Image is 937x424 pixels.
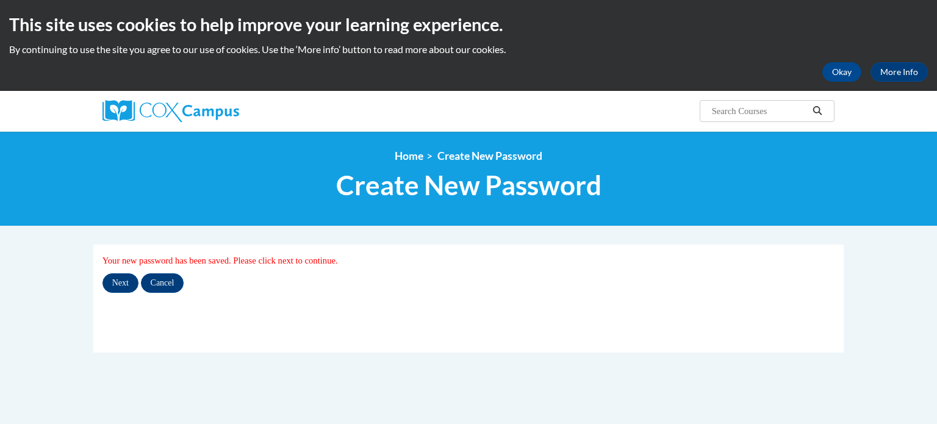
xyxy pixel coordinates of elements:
[102,273,138,293] input: Next
[711,104,808,118] input: Search Courses
[871,62,928,82] a: More Info
[102,100,334,122] a: Cox Campus
[102,100,239,122] img: Cox Campus
[102,256,338,265] span: Your new password has been saved. Please click next to continue.
[437,149,542,162] span: Create New Password
[9,12,928,37] h2: This site uses cookies to help improve your learning experience.
[395,149,423,162] a: Home
[9,43,928,56] p: By continuing to use the site you agree to our use of cookies. Use the ‘More info’ button to read...
[141,273,184,293] input: Cancel
[822,62,861,82] button: Okay
[336,169,601,201] span: Create New Password
[808,104,827,118] button: Search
